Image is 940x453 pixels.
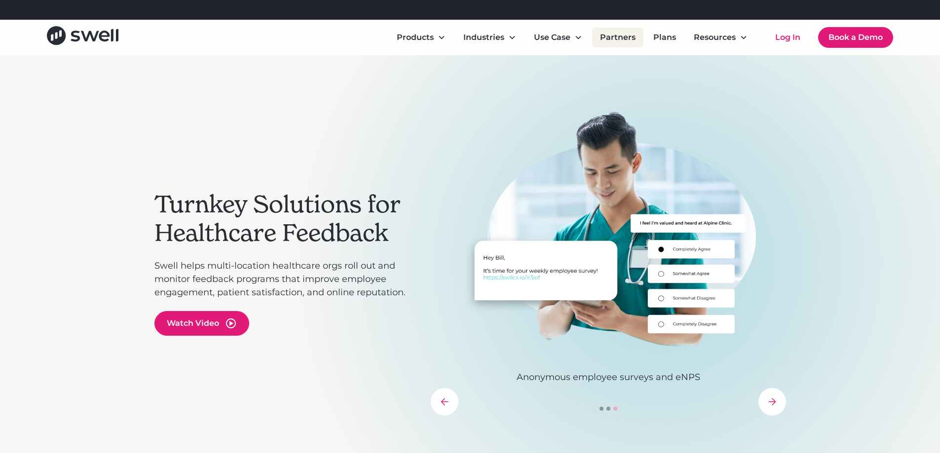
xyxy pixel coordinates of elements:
[758,388,786,416] div: next slide
[397,32,434,43] div: Products
[154,311,249,336] a: open lightbox
[694,32,736,43] div: Resources
[534,32,570,43] div: Use Case
[167,317,219,329] div: Watch Video
[431,371,786,384] p: Anonymous employee surveys and eNPS
[154,259,421,299] p: Swell helps multi-location healthcare orgs roll out and monitor feedback programs that improve em...
[686,28,755,47] div: Resources
[771,347,940,453] iframe: Chat Widget
[389,28,453,47] div: Products
[765,28,810,47] a: Log In
[526,28,590,47] div: Use Case
[431,110,786,384] div: 3 of 3
[606,407,610,411] div: Show slide 2 of 3
[645,28,684,47] a: Plans
[455,28,524,47] div: Industries
[431,110,786,416] div: carousel
[154,190,421,247] h2: Turnkey Solutions for Healthcare Feedback
[818,27,893,48] a: Book a Demo
[463,32,504,43] div: Industries
[592,28,643,47] a: Partners
[600,407,603,411] div: Show slide 1 of 3
[47,26,118,48] a: home
[613,407,617,411] div: Show slide 3 of 3
[431,388,458,416] div: previous slide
